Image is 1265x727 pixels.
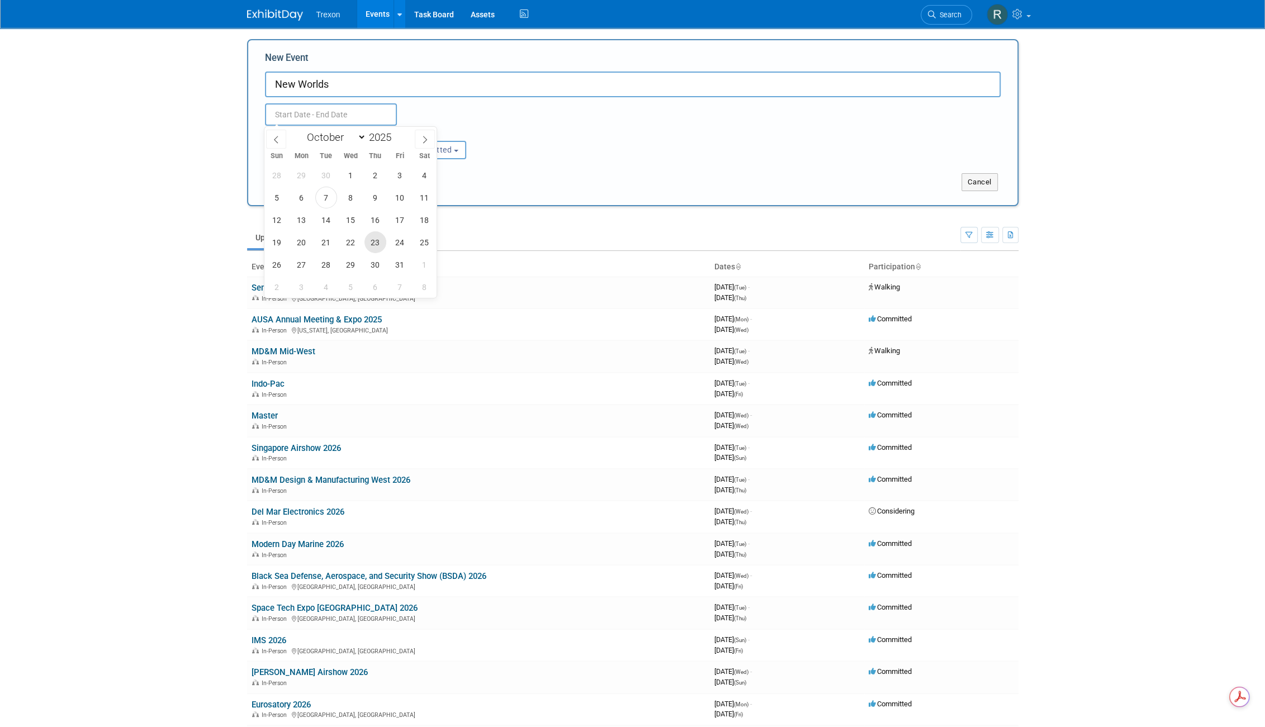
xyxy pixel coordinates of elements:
span: September 30, 2025 [315,164,337,186]
span: (Thu) [734,615,746,621]
span: [DATE] [714,571,752,579]
span: Thu [363,153,387,160]
span: [DATE] [714,646,743,654]
span: Tue [314,153,338,160]
span: - [748,346,750,355]
input: Year [366,131,400,144]
span: Considering [869,507,915,515]
span: [DATE] [714,389,743,398]
span: [DATE] [714,550,746,558]
span: In-Person [262,327,290,334]
span: - [748,379,750,387]
span: [DATE] [714,507,752,515]
span: - [750,411,752,419]
span: Search [936,11,961,19]
span: October 8, 2025 [340,187,362,208]
span: Committed [869,539,912,548]
span: November 4, 2025 [315,276,337,298]
span: [DATE] [714,667,752,676]
span: - [750,700,752,708]
span: October 25, 2025 [414,231,435,253]
span: In-Person [262,519,290,526]
span: (Wed) [734,669,748,675]
span: October 22, 2025 [340,231,362,253]
span: (Sun) [734,637,746,643]
span: (Tue) [734,541,746,547]
span: Committed [869,700,912,708]
span: October 30, 2025 [364,254,386,275]
input: Name of Trade Show / Conference [265,72,1001,97]
div: Participation: [390,126,499,140]
span: October 14, 2025 [315,209,337,231]
span: In-Person [262,583,290,591]
img: In-Person Event [252,455,259,460]
span: October 18, 2025 [414,209,435,231]
span: [DATE] [714,293,746,302]
span: - [748,539,750,548]
span: (Fri) [734,648,743,654]
span: In-Person [262,648,290,655]
span: October 7, 2025 [315,187,337,208]
span: Committed [869,475,912,483]
a: Sort by Start Date [735,262,741,271]
span: [DATE] [714,614,746,622]
a: Master [252,411,278,421]
a: Black Sea Defense, Aerospace, and Security Show (BSDA) 2026 [252,571,486,581]
span: (Thu) [734,487,746,493]
th: Event [247,258,710,277]
span: (Thu) [734,552,746,558]
span: In-Person [262,295,290,302]
a: Space Tech Expo [GEOGRAPHIC_DATA] 2026 [252,603,418,613]
img: In-Person Event [252,615,259,621]
span: Committed [869,411,912,419]
img: In-Person Event [252,711,259,717]
span: October 26, 2025 [266,254,288,275]
span: November 1, 2025 [414,254,435,275]
span: Committed [869,635,912,644]
span: [DATE] [714,443,750,452]
span: October 27, 2025 [291,254,312,275]
span: (Sun) [734,455,746,461]
select: Month [302,130,366,144]
span: (Fri) [734,391,743,397]
span: Wed [338,153,363,160]
span: Committed [869,667,912,676]
span: (Mon) [734,701,748,707]
span: October 10, 2025 [389,187,411,208]
span: Sun [264,153,289,160]
span: (Wed) [734,327,748,333]
span: (Thu) [734,519,746,525]
span: (Tue) [734,348,746,354]
span: [DATE] [714,421,748,430]
span: (Wed) [734,573,748,579]
span: - [748,475,750,483]
a: [PERSON_NAME] Airshow 2026 [252,667,368,677]
span: - [748,283,750,291]
span: In-Person [262,359,290,366]
div: [GEOGRAPHIC_DATA], [GEOGRAPHIC_DATA] [252,646,705,655]
img: In-Person Event [252,519,259,525]
span: - [748,603,750,611]
span: October 17, 2025 [389,209,411,231]
span: October 15, 2025 [340,209,362,231]
span: [DATE] [714,582,743,590]
span: (Tue) [734,605,746,611]
span: October 31, 2025 [389,254,411,275]
span: (Tue) [734,284,746,291]
span: Committed [869,443,912,452]
span: October 16, 2025 [364,209,386,231]
span: [DATE] [714,283,750,291]
span: November 6, 2025 [364,276,386,298]
span: In-Person [262,615,290,623]
span: [DATE] [714,710,743,718]
span: In-Person [262,711,290,719]
span: [DATE] [714,475,750,483]
span: - [748,635,750,644]
a: Modern Day Marine 2026 [252,539,344,549]
span: In-Person [262,391,290,398]
span: [DATE] [714,346,750,355]
span: October 3, 2025 [389,164,411,186]
span: - [750,667,752,676]
span: October 29, 2025 [340,254,362,275]
span: October 6, 2025 [291,187,312,208]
